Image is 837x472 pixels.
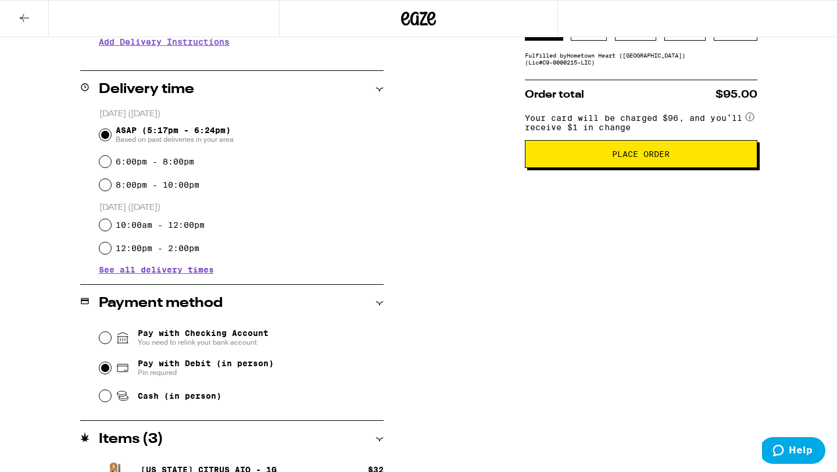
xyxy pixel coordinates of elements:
label: 10:00am - 12:00pm [116,220,205,230]
h3: Add Delivery Instructions [99,28,384,55]
span: ASAP (5:17pm - 6:24pm) [116,126,234,144]
span: Cash (in person) [138,391,221,401]
iframe: Opens a widget where you can find more information [762,437,825,466]
label: 8:00pm - 10:00pm [116,180,199,189]
span: Pin required [138,368,274,377]
label: 6:00pm - 8:00pm [116,157,194,166]
h2: Delivery time [99,83,194,96]
div: Fulfilled by Hometown Heart ([GEOGRAPHIC_DATA]) (Lic# C9-0000215-LIC ) [525,52,757,66]
p: [DATE] ([DATE]) [99,109,384,120]
p: We'll contact you at [PHONE_NUMBER] when we arrive [99,55,384,65]
label: 12:00pm - 2:00pm [116,244,199,253]
span: Order total [525,90,584,100]
p: [DATE] ([DATE]) [99,202,384,213]
span: Pay with Debit (in person) [138,359,274,368]
h2: Items ( 3 ) [99,432,163,446]
span: Your card will be charged $96, and you’ll receive $1 in change [525,109,743,132]
button: Place Order [525,140,757,168]
span: You need to relink your bank account [138,338,269,347]
span: Based on past deliveries in your area [116,135,234,144]
button: See all delivery times [99,266,214,274]
span: Place Order [612,150,670,158]
span: $95.00 [716,90,757,100]
h2: Payment method [99,296,223,310]
span: Pay with Checking Account [138,328,269,347]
